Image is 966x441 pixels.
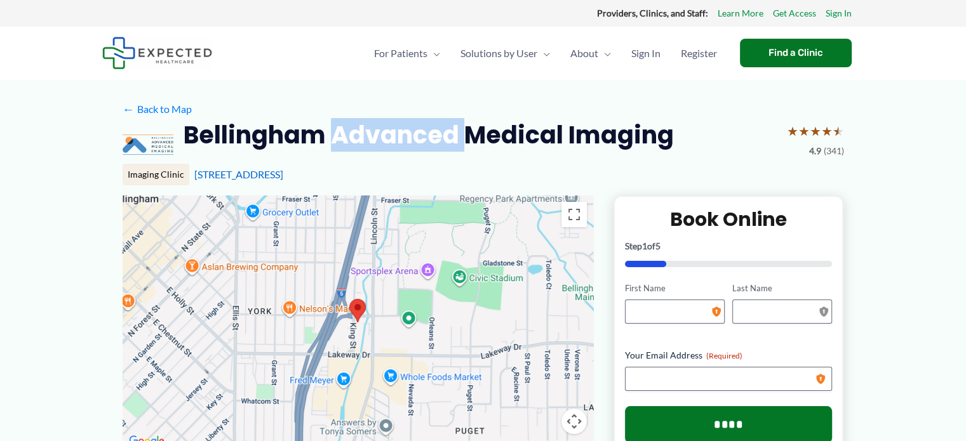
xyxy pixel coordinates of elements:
[560,31,621,76] a: AboutMenu Toggle
[561,202,587,227] button: Toggle fullscreen view
[740,39,852,67] a: Find a Clinic
[631,31,661,76] span: Sign In
[655,240,661,251] span: 5
[460,31,537,76] span: Solutions by User
[824,143,844,159] span: (341)
[194,168,283,180] a: [STREET_ADDRESS]
[537,31,550,76] span: Menu Toggle
[364,31,727,76] nav: Primary Site Navigation
[773,5,816,22] a: Get Access
[826,5,852,22] a: Sign In
[625,207,833,232] h2: Book Online
[706,351,742,360] span: (Required)
[625,349,833,362] label: Your Email Address
[184,119,674,150] h2: Bellingham Advanced Medical Imaging
[625,242,833,251] p: Step of
[598,31,611,76] span: Menu Toggle
[123,164,189,185] div: Imaging Clinic
[732,282,832,294] label: Last Name
[364,31,450,76] a: For PatientsMenu Toggle
[123,100,192,119] a: ←Back to Map
[570,31,598,76] span: About
[102,37,212,69] img: Expected Healthcare Logo - side, dark font, small
[642,240,647,251] span: 1
[625,282,725,294] label: First Name
[798,119,810,143] span: ★
[671,31,727,76] a: Register
[123,103,135,115] span: ←
[450,31,560,76] a: Solutions by UserMenu Toggle
[427,31,440,76] span: Menu Toggle
[561,409,587,434] button: Map camera controls
[718,5,763,22] a: Learn More
[810,119,821,143] span: ★
[821,119,833,143] span: ★
[374,31,427,76] span: For Patients
[833,119,844,143] span: ★
[809,143,821,159] span: 4.9
[597,8,708,18] strong: Providers, Clinics, and Staff:
[621,31,671,76] a: Sign In
[787,119,798,143] span: ★
[681,31,717,76] span: Register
